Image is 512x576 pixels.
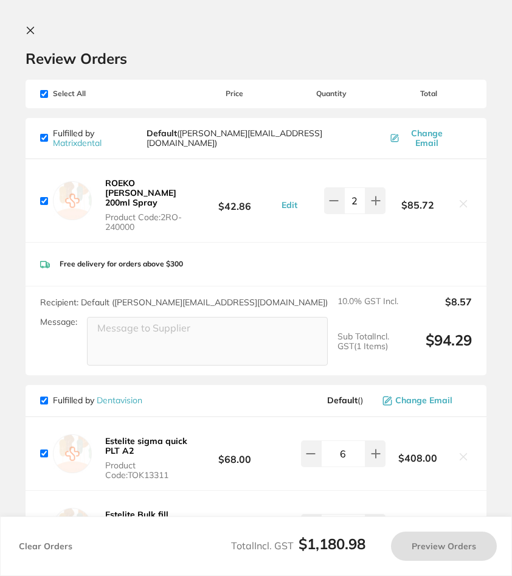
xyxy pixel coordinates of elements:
[327,395,358,406] b: Default
[102,178,192,232] button: ROEKO [PERSON_NAME] 200ml Spray Product Code:2RO-240000
[386,200,450,210] b: $85.72
[327,395,363,405] span: ( )
[395,395,452,405] span: Change Email
[53,508,92,547] img: empty.jpg
[97,395,142,406] a: Dentavision
[410,296,472,322] output: $8.57
[53,434,92,473] img: empty.jpg
[105,178,176,208] b: ROEKO [PERSON_NAME] 200ml Spray
[105,509,171,530] b: Estelite Bulk fill flow A2 Syringe
[386,453,450,463] b: $408.00
[386,89,472,98] span: Total
[53,128,137,148] p: Fulfilled by
[410,331,472,366] output: $94.29
[278,89,386,98] span: Quantity
[402,128,452,148] span: Change Email
[53,137,102,148] a: Matrixdental
[278,200,301,210] button: Edit
[379,395,472,406] button: Change Email
[53,181,92,220] img: empty.jpg
[102,435,192,481] button: Estelite sigma quick PLT A2 Product Code:TOK13311
[337,331,400,366] span: Sub Total Incl. GST ( 1 Items)
[299,535,365,553] b: $1,180.98
[387,128,472,148] button: Change Email
[40,317,77,327] label: Message:
[105,435,187,456] b: Estelite sigma quick PLT A2
[105,212,188,232] span: Product Code: 2RO-240000
[53,395,142,405] p: Fulfilled by
[147,128,371,148] span: peter@matrixdental.com.au
[26,49,486,68] h2: Review Orders
[192,190,278,212] b: $42.86
[60,260,183,268] p: Free delivery for orders above $300
[391,532,497,561] button: Preview Orders
[147,128,177,139] b: Default
[337,296,400,322] span: 10.0 % GST Incl.
[40,297,328,308] span: Recipient: Default ( [PERSON_NAME][EMAIL_ADDRESS][DOMAIN_NAME] )
[192,442,278,465] b: $68.00
[40,89,162,98] span: Select All
[105,460,188,480] span: Product Code: TOK13311
[102,509,192,554] button: Estelite Bulk fill flow A2 Syringe Product Code:TOK12703
[192,89,278,98] span: Price
[15,532,76,561] button: Clear Orders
